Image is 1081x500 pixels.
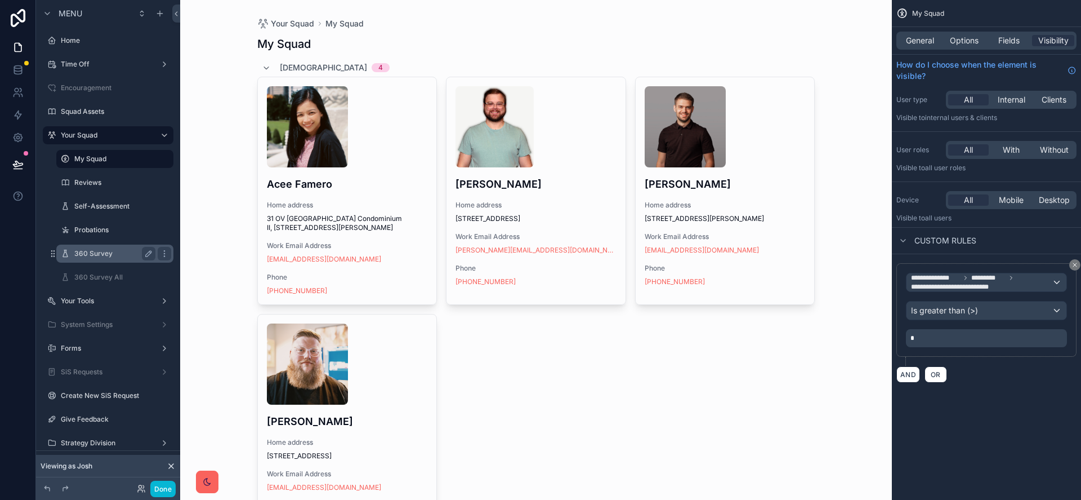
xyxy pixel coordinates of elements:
button: AND [896,366,920,383]
span: Custom rules [914,235,976,246]
a: How do I choose when the element is visible? [896,59,1076,82]
span: Internal [998,94,1025,105]
label: Strategy Division [61,439,155,448]
p: Visible to [896,163,1076,172]
a: 360 Survey [56,245,173,263]
label: Home [61,36,171,45]
span: Desktop [1039,194,1070,206]
span: Fields [998,35,1020,46]
label: 360 Survey [74,249,151,258]
span: Is greater than (>) [911,305,978,316]
a: Squad Assets [43,103,173,121]
a: SiS Requests [43,363,173,381]
label: Your Squad [61,131,151,140]
label: Your Tools [61,297,155,306]
span: Options [950,35,979,46]
span: All [964,144,973,156]
a: My Squad [56,150,173,168]
a: Forms [43,339,173,357]
label: SiS Requests [61,368,155,377]
a: Home [43,32,173,50]
label: Device [896,196,941,205]
span: My Squad [912,9,944,18]
span: all users [925,214,952,222]
a: Strategy Division [43,434,173,452]
label: Encouragement [61,83,171,92]
button: OR [924,366,947,383]
a: Your Tools [43,292,173,310]
span: With [1003,144,1020,156]
label: Create New SiS Request [61,391,171,400]
label: Time Off [61,60,155,69]
span: Mobile [999,194,1024,206]
p: Visible to [896,113,1076,122]
span: Clients [1042,94,1066,105]
label: Reviews [74,178,171,187]
label: Forms [61,344,155,353]
span: Menu [59,8,82,19]
span: How do I choose when the element is visible? [896,59,1063,82]
a: Give Feedback [43,410,173,428]
a: System Settings [43,316,173,334]
p: Visible to [896,214,1076,223]
a: Probations [56,221,173,239]
label: Probations [74,225,171,234]
a: Encouragement [43,79,173,97]
label: User roles [896,145,941,154]
span: Without [1040,144,1069,156]
span: Visibility [1038,35,1069,46]
a: Reviews [56,174,173,192]
span: All [964,194,973,206]
a: Create New SiS Request [43,387,173,405]
span: General [906,35,934,46]
span: Viewing as Josh [41,462,92,471]
label: System Settings [61,320,155,329]
label: User type [896,95,941,104]
label: My Squad [74,154,167,163]
label: Self-Assessment [74,202,171,211]
button: Is greater than (>) [906,301,1067,320]
span: All user roles [925,163,966,172]
span: Internal users & clients [925,113,997,122]
a: Your Squad [43,126,173,144]
button: Done [150,481,176,497]
a: Self-Assessment [56,197,173,215]
a: Time Off [43,55,173,73]
label: Give Feedback [61,415,171,424]
label: 360 Survey All [74,273,171,282]
span: All [964,94,973,105]
label: Squad Assets [61,107,171,116]
span: OR [928,370,943,379]
a: 360 Survey All [56,268,173,286]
